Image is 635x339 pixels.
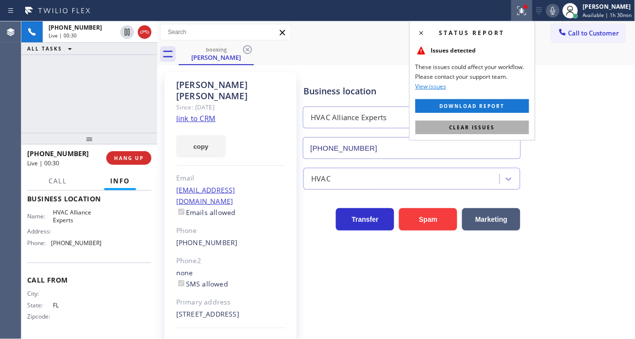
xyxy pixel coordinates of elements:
[27,194,151,203] span: Business location
[176,279,228,288] label: SMS allowed
[27,290,53,297] span: City:
[27,159,59,167] span: Live | 00:30
[161,24,291,40] input: Search
[27,149,89,158] span: [PHONE_NUMBER]
[27,302,53,309] span: State:
[27,228,53,235] span: Address:
[21,43,82,54] button: ALL TASKS
[27,313,53,320] span: Zipcode:
[114,155,144,161] span: HANG UP
[176,297,285,308] div: Primary address
[43,172,73,191] button: Call
[176,113,216,123] a: link to CRM
[104,172,136,191] button: Info
[27,239,51,247] span: Phone:
[176,268,285,290] div: none
[311,112,386,124] div: HVAC Alliance Experts
[180,53,253,62] div: [PERSON_NAME]
[49,32,77,39] span: Live | 00:30
[176,255,285,267] div: Phone2
[583,12,632,18] span: Available | 1h 30min
[176,185,235,206] a: [EMAIL_ADDRESS][DOMAIN_NAME]
[49,23,102,32] span: [PHONE_NUMBER]
[399,208,457,231] button: Spam
[568,29,619,37] span: Call to Customer
[27,213,53,220] span: Name:
[178,280,184,286] input: SMS allowed
[53,209,101,224] span: HVAC Alliance Experts
[120,25,134,39] button: Hold Customer
[53,302,101,309] span: FL
[49,177,67,185] span: Call
[51,239,102,247] span: [PHONE_NUMBER]
[303,85,520,98] div: Business location
[110,177,130,185] span: Info
[178,209,184,215] input: Emails allowed
[583,2,632,11] div: [PERSON_NAME]
[176,208,236,217] label: Emails allowed
[176,238,238,247] a: [PHONE_NUMBER]
[176,135,226,158] button: copy
[303,137,521,159] input: Phone Number
[176,173,285,184] div: Email
[106,151,151,165] button: HANG UP
[180,43,253,64] div: Edward Guerra
[27,275,151,285] span: Call From
[176,309,285,320] div: [STREET_ADDRESS]
[336,208,394,231] button: Transfer
[546,4,560,18] button: Mute
[551,24,626,42] button: Call to Customer
[180,46,253,53] div: booking
[27,45,62,52] span: ALL TASKS
[176,102,285,113] div: Since: [DATE]
[462,208,520,231] button: Marketing
[311,173,331,184] div: HVAC
[176,225,285,236] div: Phone
[176,79,285,102] div: [PERSON_NAME] [PERSON_NAME]
[138,25,151,39] button: Hang up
